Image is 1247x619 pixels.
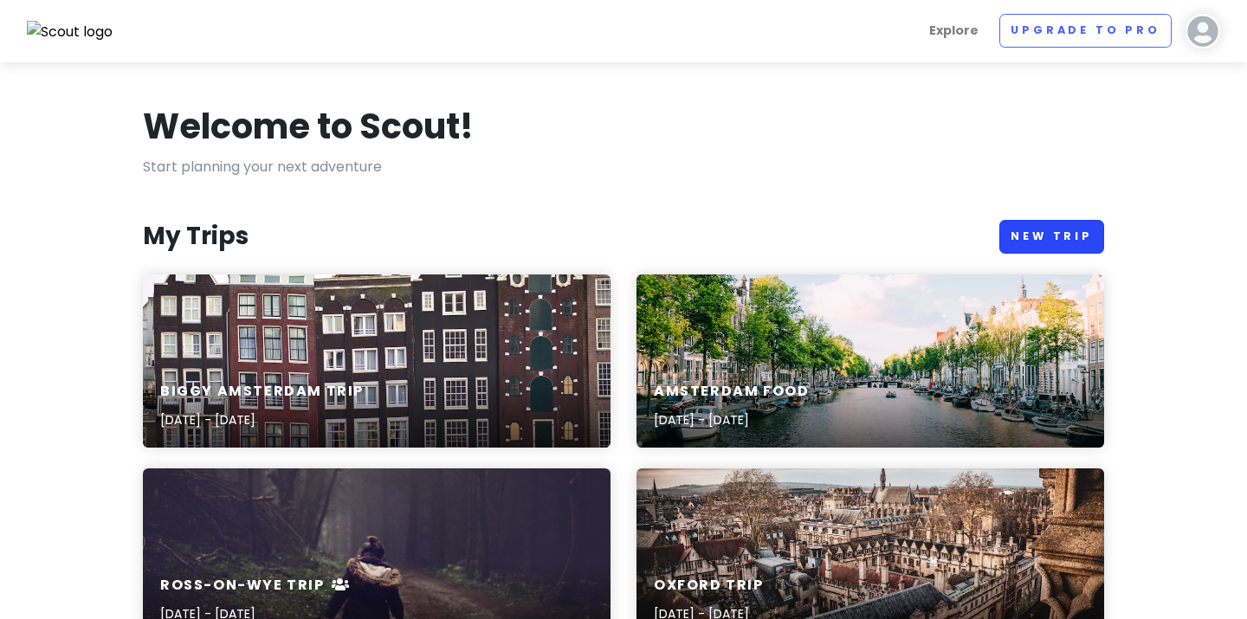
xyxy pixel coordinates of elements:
a: assorted-color houses under white skyBiggy Amsterdam Trip[DATE] - [DATE] [143,274,611,448]
img: User profile [1186,14,1220,48]
h3: My Trips [143,221,249,252]
h6: Ross-on-Wye Trip [160,577,350,595]
h6: Amsterdam food [654,383,809,401]
a: body of water under white skyAmsterdam food[DATE] - [DATE] [636,274,1104,448]
a: New Trip [999,220,1104,254]
h1: Welcome to Scout! [143,104,474,149]
a: Explore [922,14,985,48]
img: Scout logo [27,21,113,43]
p: [DATE] - [DATE] [160,410,364,429]
h6: Biggy Amsterdam Trip [160,383,364,401]
p: [DATE] - [DATE] [654,410,809,429]
h6: Oxford Trip [654,577,764,595]
p: Start planning your next adventure [143,156,1104,178]
a: Upgrade to Pro [999,14,1172,48]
